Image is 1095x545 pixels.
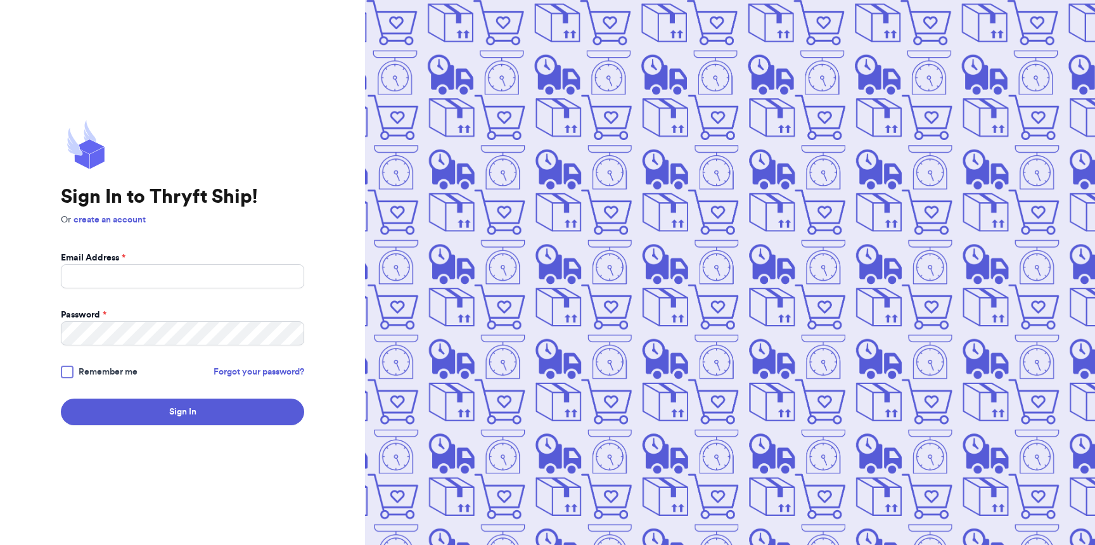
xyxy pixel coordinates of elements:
label: Email Address [61,252,125,264]
a: Forgot your password? [214,366,304,378]
p: Or [61,214,304,226]
h1: Sign In to Thryft Ship! [61,186,304,208]
button: Sign In [61,399,304,425]
span: Remember me [79,366,138,378]
label: Password [61,309,106,321]
a: create an account [74,215,146,224]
